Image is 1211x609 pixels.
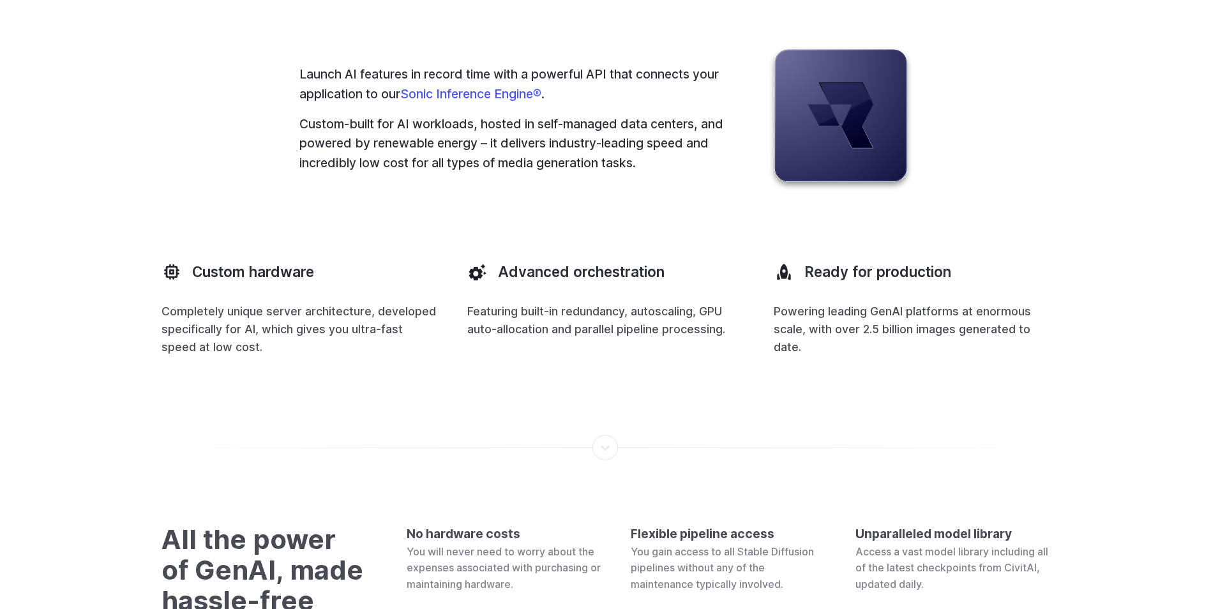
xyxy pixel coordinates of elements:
h4: Flexible pipeline access [631,524,825,544]
span: You gain access to all Stable Diffusion pipelines without any of the maintenance typically involved. [631,545,814,590]
span: Access a vast model library including all of the latest checkpoints from CivitAI, updated daily. [855,545,1048,590]
h3: Custom hardware [192,262,314,282]
h3: Ready for production [804,262,951,282]
h4: No hardware costs [407,524,601,544]
p: Featuring built-in redundancy, autoscaling, GPU auto-allocation and parallel pipeline processing. [467,303,743,338]
h4: Unparalleled model library [855,524,1049,544]
p: Completely unique server architecture, developed specifically for AI, which gives you ultra-fast ... [162,303,437,356]
a: Sonic Inference Engine® [400,86,541,101]
span: You will never need to worry about the expenses associated with purchasing or maintaining hardware. [407,545,601,590]
p: Custom-built for AI workloads, hosted in self-managed data centers, and powered by renewable ener... [299,114,728,173]
p: Powering leading GenAI platforms at enormous scale, with over 2.5 billion images generated to date. [774,303,1049,356]
h3: Advanced orchestration [498,262,665,282]
p: Launch AI features in record time with a powerful API that connects your application to our . [299,64,728,103]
